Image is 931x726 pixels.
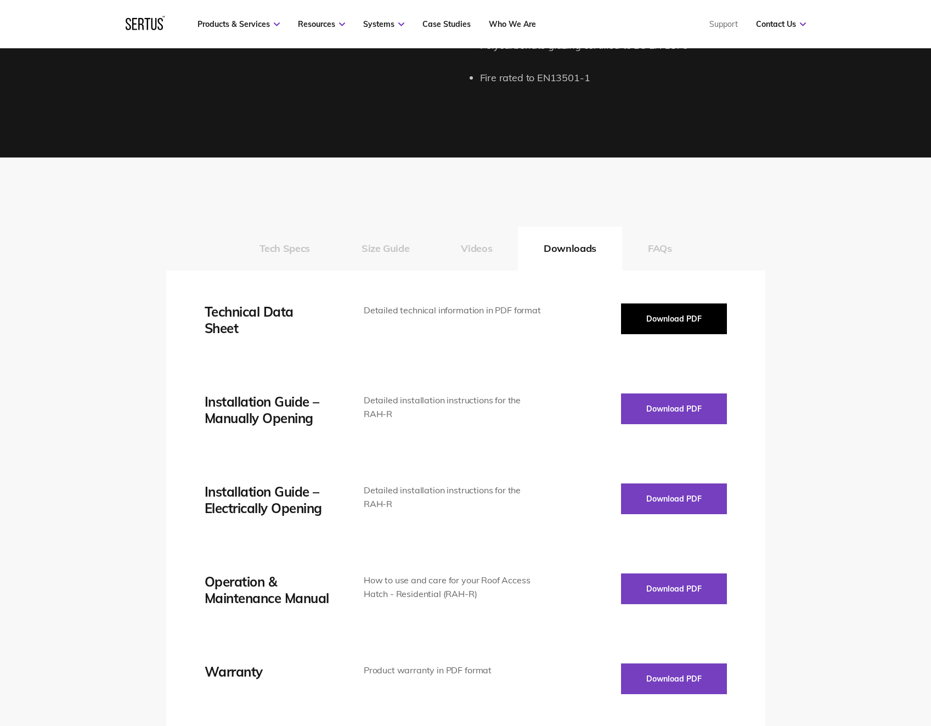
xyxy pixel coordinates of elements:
[234,227,336,271] button: Tech Specs
[364,303,545,318] div: Detailed technical information in PDF format
[298,19,345,29] a: Resources
[364,573,545,601] div: How to use and care for your Roof Access Hatch - Residential (RAH-R)
[756,19,806,29] a: Contact Us
[205,483,331,516] div: Installation Guide – Electrically Opening
[621,663,727,694] button: Download PDF
[621,573,727,604] button: Download PDF
[733,599,931,726] iframe: Chat Widget
[621,303,727,334] button: Download PDF
[364,663,545,678] div: Product warranty in PDF format
[205,573,331,606] div: Operation & Maintenance Manual
[709,19,738,29] a: Support
[198,19,280,29] a: Products & Services
[205,393,331,426] div: Installation Guide – Manually Opening
[364,393,545,421] div: Detailed installation instructions for the RAH-R
[205,303,331,336] div: Technical Data Sheet
[622,227,698,271] button: FAQs
[621,483,727,514] button: Download PDF
[435,227,518,271] button: Videos
[205,663,331,680] div: Warranty
[422,19,471,29] a: Case Studies
[489,19,536,29] a: Who We Are
[363,19,404,29] a: Systems
[364,483,545,511] div: Detailed installation instructions for the RAH-R
[621,393,727,424] button: Download PDF
[480,70,765,86] li: Fire rated to EN13501-1
[336,227,435,271] button: Size Guide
